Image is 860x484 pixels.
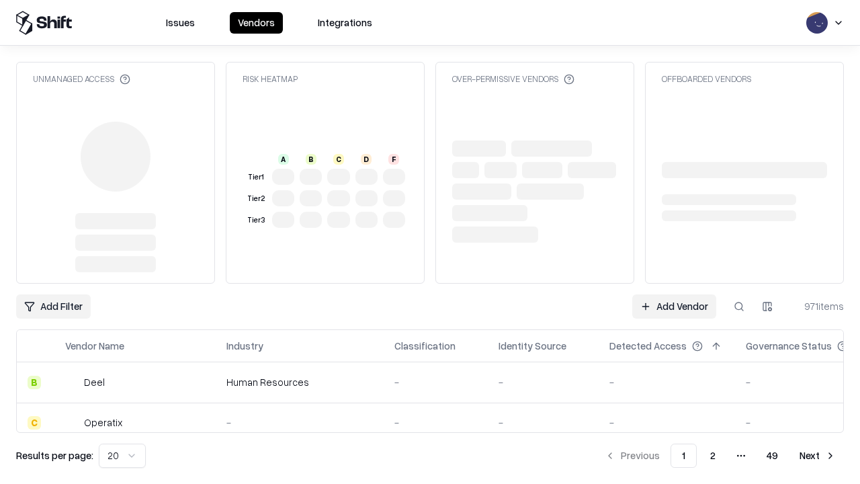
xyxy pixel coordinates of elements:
div: - [609,375,724,389]
button: Next [791,444,844,468]
div: B [306,154,316,165]
div: F [388,154,399,165]
div: C [28,416,41,430]
div: Classification [394,339,456,353]
div: B [28,376,41,389]
div: - [499,415,588,430]
div: C [333,154,344,165]
div: Tier 2 [245,193,267,204]
div: - [226,415,373,430]
div: - [394,375,477,389]
div: Tier 1 [245,171,267,183]
div: Vendor Name [65,339,124,353]
img: Deel [65,376,79,389]
nav: pagination [597,444,844,468]
div: A [278,154,289,165]
div: Industry [226,339,263,353]
button: Add Filter [16,294,91,319]
div: 971 items [790,299,844,313]
button: 1 [671,444,697,468]
div: Deel [84,375,105,389]
div: Human Resources [226,375,373,389]
button: Issues [158,12,203,34]
button: 49 [756,444,789,468]
button: Integrations [310,12,380,34]
a: Add Vendor [632,294,716,319]
div: Over-Permissive Vendors [452,73,574,85]
div: Governance Status [746,339,832,353]
div: Risk Heatmap [243,73,298,85]
div: Identity Source [499,339,566,353]
button: 2 [699,444,726,468]
button: Vendors [230,12,283,34]
div: Unmanaged Access [33,73,130,85]
div: D [361,154,372,165]
p: Results per page: [16,448,93,462]
img: Operatix [65,416,79,430]
div: Offboarded Vendors [662,73,751,85]
div: - [394,415,477,430]
div: Operatix [84,415,122,430]
div: Detected Access [609,339,687,353]
div: - [499,375,588,389]
div: - [609,415,724,430]
div: Tier 3 [245,214,267,226]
